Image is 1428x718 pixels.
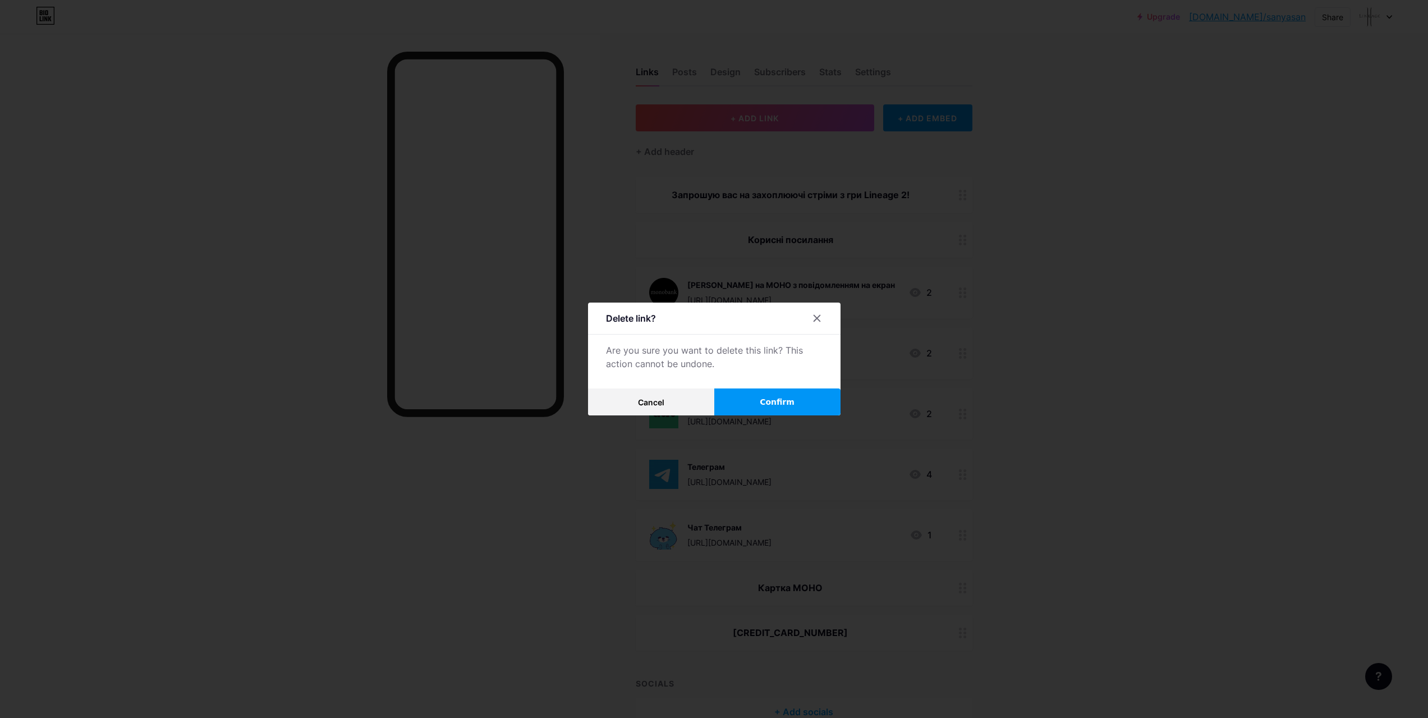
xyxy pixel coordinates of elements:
button: Confirm [714,388,841,415]
div: Are you sure you want to delete this link? This action cannot be undone. [606,344,823,371]
span: Cancel [638,397,664,407]
button: Cancel [588,388,714,415]
span: Confirm [760,396,795,408]
div: Delete link? [606,312,656,325]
